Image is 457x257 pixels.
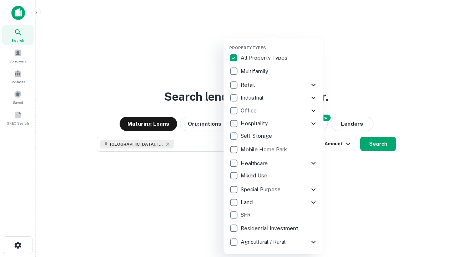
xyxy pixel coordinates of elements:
div: Office [229,104,318,117]
p: Mixed Use [241,171,269,180]
p: Agricultural / Rural [241,238,287,246]
p: Healthcare [241,159,269,168]
p: Industrial [241,94,265,102]
iframe: Chat Widget [421,200,457,234]
p: Mobile Home Park [241,145,288,154]
p: Multifamily [241,67,270,76]
p: Special Purpose [241,185,282,194]
div: Agricultural / Rural [229,236,318,248]
p: Office [241,106,258,115]
p: Hospitality [241,119,269,128]
div: Land [229,196,318,209]
p: All Property Types [241,54,289,62]
span: Property Types [229,46,266,50]
div: Retail [229,79,318,91]
div: Industrial [229,91,318,104]
p: SFR [241,211,252,219]
p: Land [241,198,254,207]
div: Special Purpose [229,183,318,196]
p: Retail [241,81,256,89]
div: Hospitality [229,117,318,130]
div: Healthcare [229,157,318,170]
p: Residential Investment [241,224,300,233]
p: Self Storage [241,132,273,140]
